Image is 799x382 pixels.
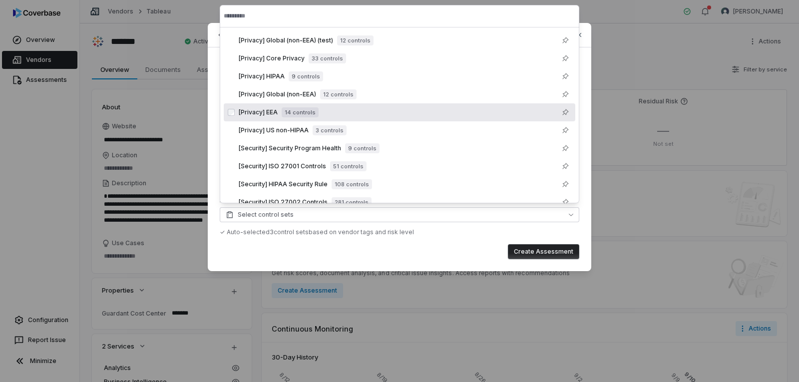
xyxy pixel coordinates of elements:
span: [Security] ISO 27001 Controls [239,162,326,170]
button: Create Assessment [508,244,579,259]
span: [Security] HIPAA Security Rule [239,180,328,188]
span: 281 controls [332,197,372,207]
span: [Privacy] Core Privacy [239,54,305,62]
span: 12 controls [337,35,374,45]
span: [Privacy] HIPAA [239,72,285,80]
span: [Privacy] Global (non-EEA) [239,90,316,98]
span: 14 controls [282,107,319,117]
span: [Security] Security Program Health [239,144,341,152]
span: 9 controls [289,71,323,81]
span: [Privacy] Global (non-EEA) (test) [239,36,333,44]
span: [Security] ISO 27002 Controls [239,198,328,206]
span: 33 controls [309,53,346,63]
span: 9 controls [345,143,380,153]
span: 12 controls [320,89,357,99]
button: Back [213,26,245,44]
span: 108 controls [332,179,372,189]
span: 51 controls [330,161,367,171]
span: [Privacy] US non-HIPAA [239,126,309,134]
span: Select control sets [226,211,294,219]
span: 3 controls [313,125,347,135]
div: Suggestions [220,27,579,215]
span: [Privacy] EEA [239,108,278,116]
div: ✓ Auto-selected 3 control set s based on vendor tags and risk level [220,228,579,236]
